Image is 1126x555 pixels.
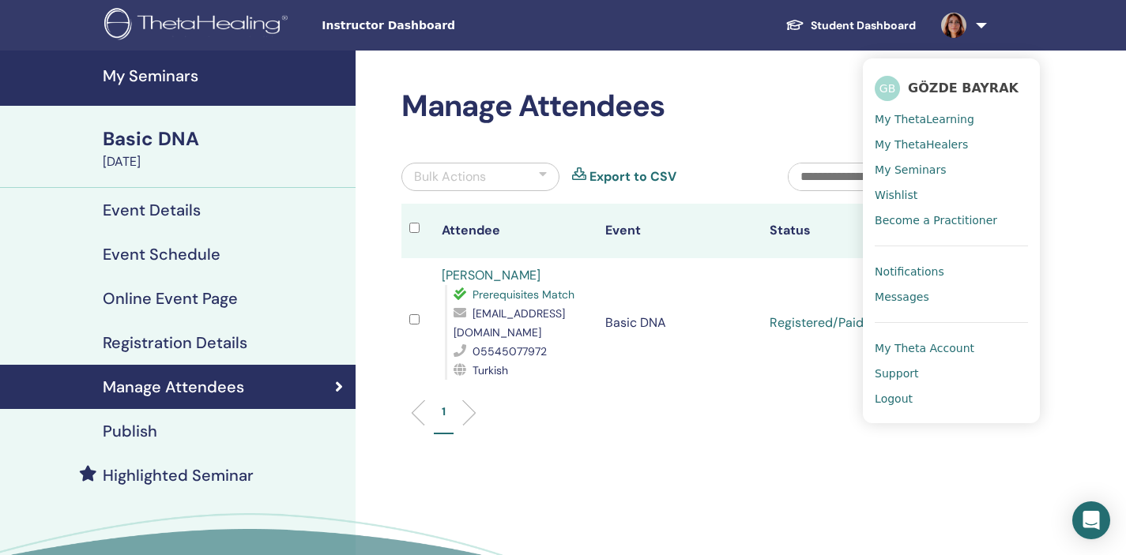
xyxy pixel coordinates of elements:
[473,344,547,358] span: 05545077972
[875,76,900,101] span: GB
[103,66,346,85] h4: My Seminars
[104,8,293,43] img: logo.png
[875,188,917,202] span: Wishlist
[941,13,966,38] img: default.jpg
[597,258,761,388] td: Basic DNA
[875,290,929,304] span: Messages
[875,157,1028,182] a: My Seminars
[93,126,356,171] a: Basic DNA[DATE]
[414,167,486,186] div: Bulk Actions
[454,306,565,339] span: [EMAIL_ADDRESS][DOMAIN_NAME]
[589,167,676,186] a: Export to CSV
[103,152,346,171] div: [DATE]
[875,163,946,177] span: My Seminars
[322,17,559,34] span: Instructor Dashboard
[103,466,254,485] h4: Highlighted Seminar
[103,333,247,352] h4: Registration Details
[103,377,244,396] h4: Manage Attendees
[875,137,968,152] span: My ThetaHealers
[875,208,1028,233] a: Become a Practitioner
[103,289,238,308] h4: Online Event Page
[473,363,508,377] span: Turkish
[442,267,540,283] a: [PERSON_NAME]
[762,204,925,258] th: Status
[875,264,944,279] span: Notifications
[103,422,157,441] h4: Publish
[103,245,220,264] h4: Event Schedule
[875,361,1028,386] a: Support
[875,70,1028,107] a: GBGÖZDE BAYRAK
[773,11,928,40] a: Student Dashboard
[875,182,1028,208] a: Wishlist
[473,287,574,302] span: Prerequisites Match
[875,132,1028,157] a: My ThetaHealers
[434,204,597,258] th: Attendee
[875,336,1028,361] a: My Theta Account
[875,259,1028,284] a: Notifications
[103,126,346,152] div: Basic DNA
[597,204,761,258] th: Event
[875,366,918,381] span: Support
[875,392,913,406] span: Logout
[875,386,1028,411] a: Logout
[875,213,997,227] span: Become a Practitioner
[908,80,1019,96] span: GÖZDE BAYRAK
[875,284,1028,309] a: Messages
[103,201,201,219] h4: Event Details
[442,403,446,420] p: 1
[875,107,1028,132] a: My ThetaLearning
[401,88,958,125] h2: Manage Attendees
[785,18,804,32] img: graduation-cap-white.svg
[875,341,974,355] span: My Theta Account
[875,112,974,126] span: My ThetaLearning
[1072,501,1110,539] div: Open Intercom Messenger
